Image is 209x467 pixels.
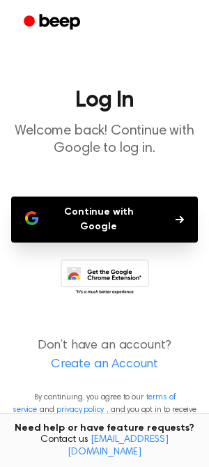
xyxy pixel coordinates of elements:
[8,434,201,459] span: Contact us
[14,9,93,36] a: Beep
[56,406,104,414] a: privacy policy
[11,197,198,243] button: Continue with Google
[11,337,198,374] p: Don’t have an account?
[68,435,169,457] a: [EMAIL_ADDRESS][DOMAIN_NAME]
[11,123,198,158] p: Welcome back! Continue with Google to log in.
[11,391,198,429] p: By continuing, you agree to our and , and you opt in to receive emails from us.
[14,355,195,374] a: Create an Account
[11,89,198,112] h1: Log In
